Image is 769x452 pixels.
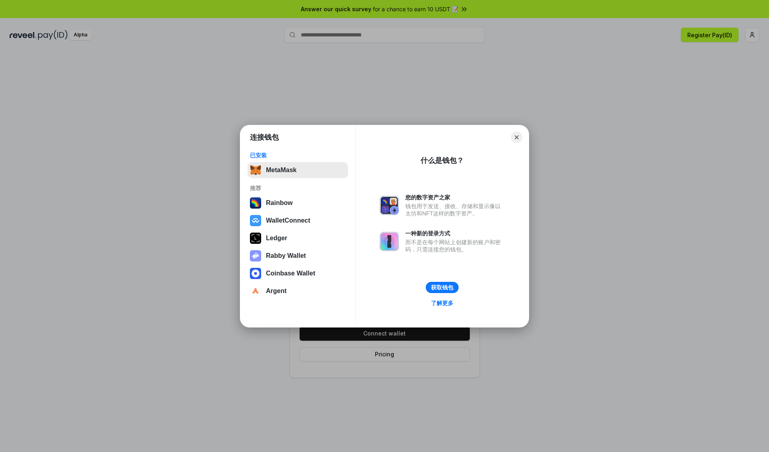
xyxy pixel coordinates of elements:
[266,199,293,207] div: Rainbow
[250,285,261,297] img: svg+xml,%3Csvg%20width%3D%2228%22%20height%3D%2228%22%20viewBox%3D%220%200%2028%2028%22%20fill%3D...
[405,194,505,201] div: 您的数字资产之家
[426,298,458,308] a: 了解更多
[421,156,464,165] div: 什么是钱包？
[248,195,348,211] button: Rainbow
[266,235,287,242] div: Ledger
[250,185,346,192] div: 推荐
[250,152,346,159] div: 已安装
[248,162,348,178] button: MetaMask
[426,282,459,293] button: 获取钱包
[266,167,296,174] div: MetaMask
[248,283,348,299] button: Argent
[405,203,505,217] div: 钱包用于发送、接收、存储和显示像以太坊和NFT这样的数字资产。
[511,132,522,143] button: Close
[248,213,348,229] button: WalletConnect
[431,299,453,307] div: 了解更多
[250,165,261,176] img: svg+xml,%3Csvg%20fill%3D%22none%22%20height%3D%2233%22%20viewBox%3D%220%200%2035%2033%22%20width%...
[266,287,287,295] div: Argent
[250,197,261,209] img: svg+xml,%3Csvg%20width%3D%22120%22%20height%3D%22120%22%20viewBox%3D%220%200%20120%20120%22%20fil...
[250,133,279,142] h1: 连接钱包
[266,217,310,224] div: WalletConnect
[405,230,505,237] div: 一种新的登录方式
[250,233,261,244] img: svg+xml,%3Csvg%20xmlns%3D%22http%3A%2F%2Fwww.w3.org%2F2000%2Fsvg%22%20width%3D%2228%22%20height%3...
[266,252,306,259] div: Rabby Wallet
[250,215,261,226] img: svg+xml,%3Csvg%20width%3D%2228%22%20height%3D%2228%22%20viewBox%3D%220%200%2028%2028%22%20fill%3D...
[266,270,315,277] div: Coinbase Wallet
[380,232,399,251] img: svg+xml,%3Csvg%20xmlns%3D%22http%3A%2F%2Fwww.w3.org%2F2000%2Fsvg%22%20fill%3D%22none%22%20viewBox...
[380,196,399,215] img: svg+xml,%3Csvg%20xmlns%3D%22http%3A%2F%2Fwww.w3.org%2F2000%2Fsvg%22%20fill%3D%22none%22%20viewBox...
[431,284,453,291] div: 获取钱包
[405,239,505,253] div: 而不是在每个网站上创建新的账户和密码，只需连接您的钱包。
[248,230,348,246] button: Ledger
[250,268,261,279] img: svg+xml,%3Csvg%20width%3D%2228%22%20height%3D%2228%22%20viewBox%3D%220%200%2028%2028%22%20fill%3D...
[248,265,348,281] button: Coinbase Wallet
[248,248,348,264] button: Rabby Wallet
[250,250,261,261] img: svg+xml,%3Csvg%20xmlns%3D%22http%3A%2F%2Fwww.w3.org%2F2000%2Fsvg%22%20fill%3D%22none%22%20viewBox...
